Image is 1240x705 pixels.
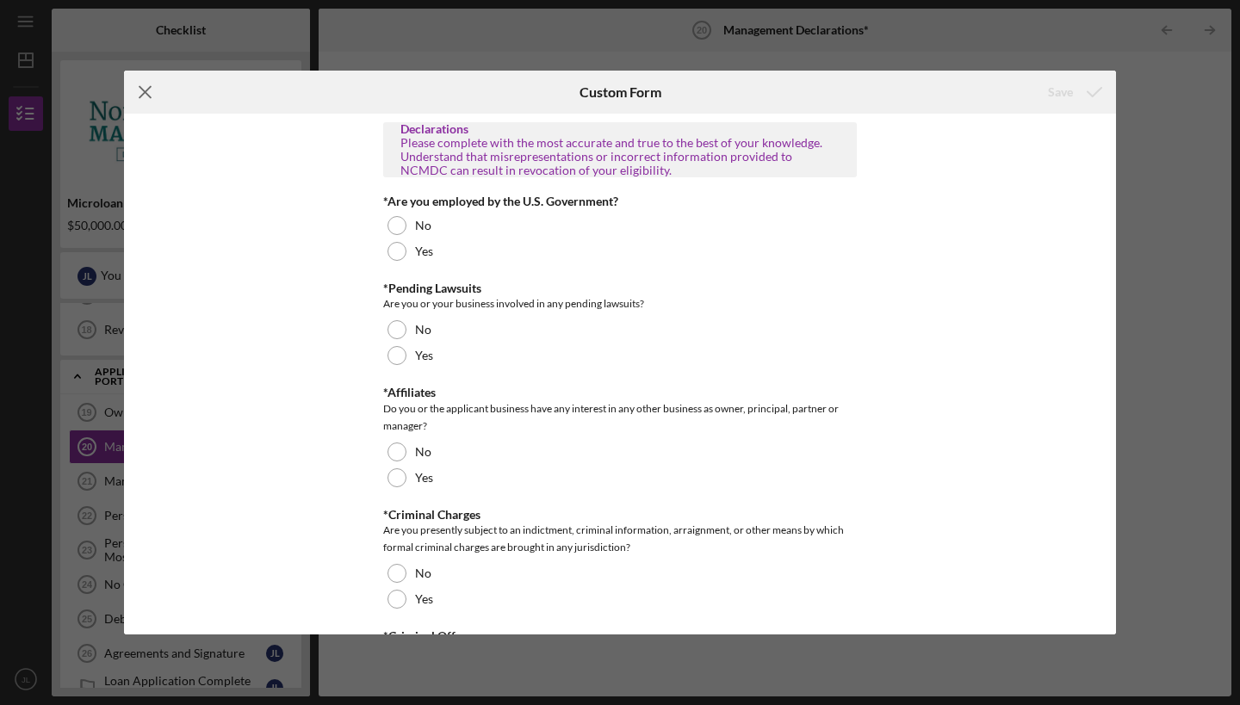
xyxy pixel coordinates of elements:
[415,219,431,232] label: No
[415,244,433,258] label: Yes
[415,323,431,337] label: No
[1048,75,1073,109] div: Save
[400,122,840,136] div: Declarations
[580,84,661,100] h6: Custom Form
[415,349,433,362] label: Yes
[383,508,857,522] div: *Criminal Charges
[383,281,857,295] div: *Pending Lawsuits
[383,195,857,208] div: *Are you employed by the U.S. Government?
[383,295,857,312] div: Are you or your business involved in any pending lawsuits?
[400,136,840,177] div: Please complete with the most accurate and true to the best of your knowledge. Understand that mi...
[383,400,857,435] div: Do you or the applicant business have any interest in any other business as owner, principal, par...
[415,566,431,580] label: No
[1031,75,1116,109] button: Save
[383,629,857,643] div: *Criminal Offense
[383,522,857,556] div: Are you presently subject to an indictment, criminal information, arraignment, or other means by ...
[415,445,431,459] label: No
[383,386,857,399] div: *Affiliates
[415,471,433,485] label: Yes
[415,592,433,606] label: Yes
